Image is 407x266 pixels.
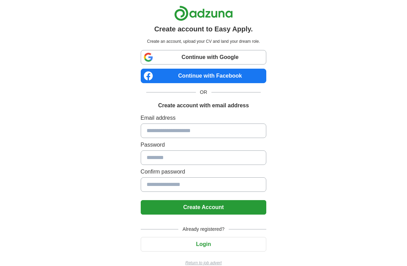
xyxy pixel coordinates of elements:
a: Login [141,241,267,247]
h1: Create account to Easy Apply. [154,24,253,34]
p: Create an account, upload your CV and land your dream role. [142,38,265,45]
h1: Create account with email address [158,101,249,110]
a: Continue with Facebook [141,69,267,83]
img: Adzuna logo [174,6,233,21]
a: Return to job advert [141,260,267,266]
button: Login [141,237,267,252]
span: OR [196,89,211,96]
label: Email address [141,114,267,122]
a: Continue with Google [141,50,267,65]
label: Password [141,141,267,149]
button: Create Account [141,200,267,215]
label: Confirm password [141,168,267,176]
span: Already registered? [178,226,228,233]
